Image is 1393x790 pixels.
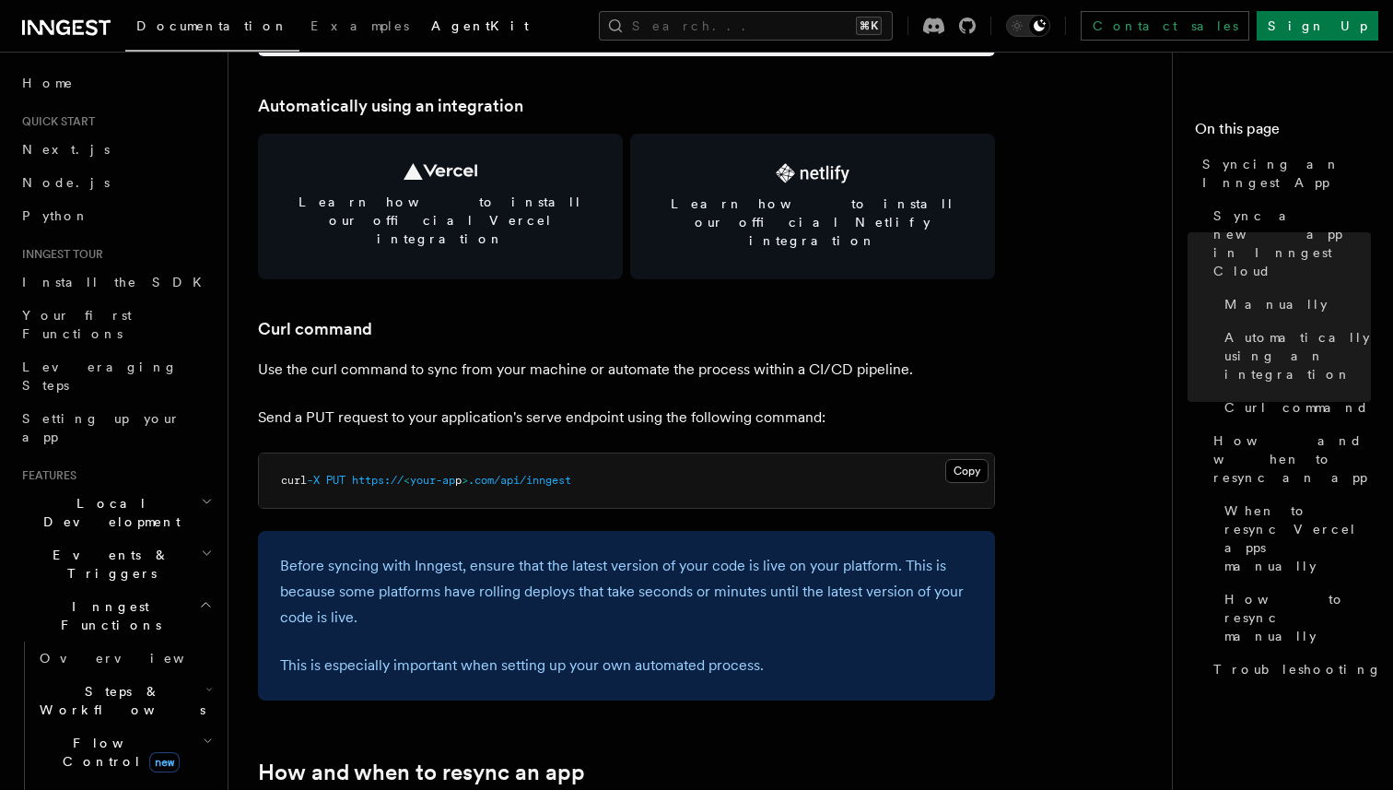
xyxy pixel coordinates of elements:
[258,405,995,430] p: Send a PUT request to your application's serve endpoint using the following command:
[1213,206,1371,280] span: Sync a new app in Inngest Cloud
[462,474,468,487] span: >
[420,6,540,50] a: AgentKit
[15,199,217,232] a: Python
[40,651,229,666] span: Overview
[1217,391,1371,424] a: Curl command
[1217,321,1371,391] a: Automatically using an integration
[15,133,217,166] a: Next.js
[856,17,882,35] kbd: ⌘K
[15,166,217,199] a: Node.js
[280,193,601,248] span: Learn how to install our official Vercel integration
[15,546,201,583] span: Events & Triggers
[599,11,893,41] button: Search...⌘K
[1195,147,1371,199] a: Syncing an Inngest App
[1257,11,1378,41] a: Sign Up
[22,74,74,92] span: Home
[1213,660,1382,678] span: Troubleshooting
[149,752,180,772] span: new
[15,494,201,531] span: Local Development
[258,316,372,342] a: Curl command
[22,360,178,393] span: Leveraging Steps
[1206,199,1371,288] a: Sync a new app in Inngest Cloud
[1206,424,1371,494] a: How and when to resync an app
[32,726,217,778] button: Flow Controlnew
[32,734,203,771] span: Flow Control
[32,675,217,726] button: Steps & Workflows
[1202,155,1371,192] span: Syncing an Inngest App
[630,134,995,279] a: Learn how to install our official Netlify integration
[280,653,973,678] p: This is especially important when setting up your own automated process.
[15,402,217,454] a: Setting up your app
[258,134,623,279] a: Learn how to install our official Vercel integration
[1217,583,1371,653] a: How to resync manually
[1217,288,1371,321] a: Manually
[1195,118,1371,147] h4: On this page
[15,350,217,402] a: Leveraging Steps
[1224,590,1371,645] span: How to resync manually
[1224,295,1328,313] span: Manually
[352,474,404,487] span: https://
[136,18,288,33] span: Documentation
[945,459,989,483] button: Copy
[404,474,410,487] span: <
[1081,11,1249,41] a: Contact sales
[15,247,103,262] span: Inngest tour
[1213,431,1371,487] span: How and when to resync an app
[22,175,110,190] span: Node.js
[310,18,409,33] span: Examples
[1224,328,1371,383] span: Automatically using an integration
[22,142,110,157] span: Next.js
[258,93,523,119] a: Automatically using an integration
[652,195,973,250] span: Learn how to install our official Netlify integration
[431,18,529,33] span: AgentKit
[22,275,213,289] span: Install the SDK
[326,474,345,487] span: PUT
[410,474,455,487] span: your-ap
[22,411,181,444] span: Setting up your app
[15,538,217,590] button: Events & Triggers
[1206,653,1371,686] a: Troubleshooting
[15,590,217,642] button: Inngest Functions
[307,474,320,487] span: -X
[22,308,132,341] span: Your first Functions
[258,760,585,785] a: How and when to resync an app
[22,208,89,223] span: Python
[15,487,217,538] button: Local Development
[15,114,95,129] span: Quick start
[32,642,217,675] a: Overview
[15,265,217,299] a: Install the SDK
[1224,501,1371,575] span: When to resync Vercel apps manually
[15,299,217,350] a: Your first Functions
[32,682,205,719] span: Steps & Workflows
[15,66,217,100] a: Home
[15,597,199,634] span: Inngest Functions
[468,474,571,487] span: .com/api/inngest
[280,553,973,631] p: Before syncing with Inngest, ensure that the latest version of your code is live on your platform...
[299,6,420,50] a: Examples
[455,474,462,487] span: p
[281,474,307,487] span: curl
[258,357,995,383] p: Use the curl command to sync from your machine or automate the process within a CI/CD pipeline.
[15,468,76,483] span: Features
[1224,398,1369,417] span: Curl command
[1217,494,1371,583] a: When to resync Vercel apps manually
[1006,15,1050,37] button: Toggle dark mode
[125,6,299,52] a: Documentation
